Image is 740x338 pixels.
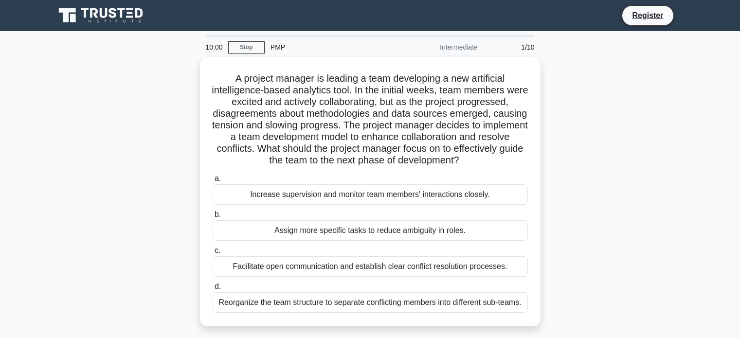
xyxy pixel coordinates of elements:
[213,184,528,205] div: Increase supervision and monitor team members' interactions closely.
[215,210,221,218] span: b.
[215,246,220,254] span: c.
[212,72,529,167] h5: A project manager is leading a team developing a new artificial intelligence-based analytics tool...
[200,37,228,57] div: 10:00
[398,37,484,57] div: Intermediate
[215,174,221,182] span: a.
[215,282,221,290] span: d.
[213,220,528,241] div: Assign more specific tasks to reduce ambiguity in roles.
[626,9,669,21] a: Register
[213,292,528,313] div: Reorganize the team structure to separate conflicting members into different sub-teams.
[484,37,541,57] div: 1/10
[213,256,528,277] div: Facilitate open communication and establish clear conflict resolution processes.
[265,37,398,57] div: PMP
[228,41,265,53] a: Stop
